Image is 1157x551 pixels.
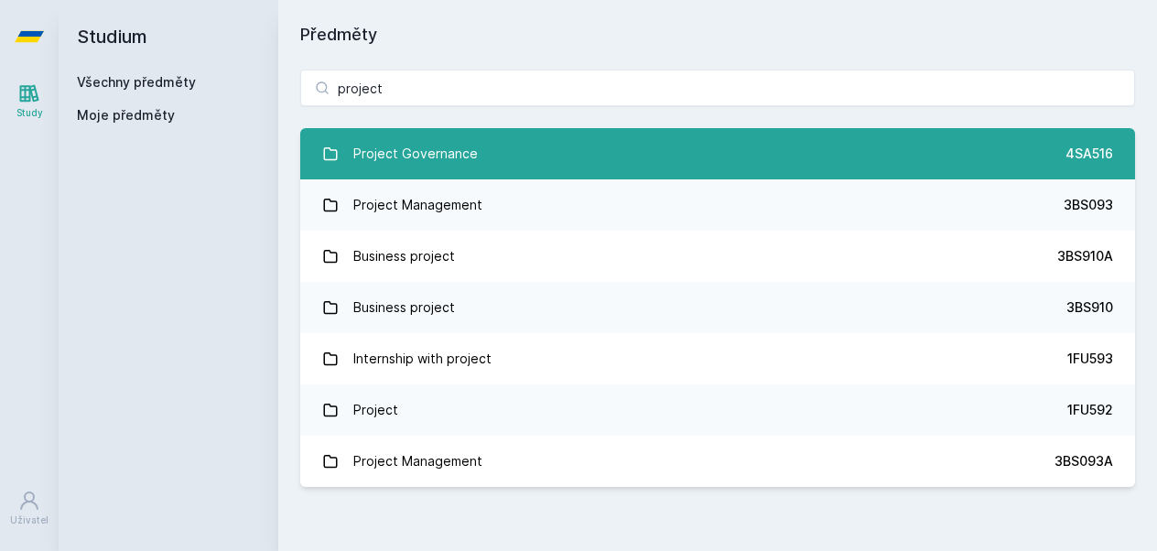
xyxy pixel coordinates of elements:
a: Project Governance 4SA516 [300,128,1135,179]
div: 3BS910A [1057,247,1113,265]
div: Study [16,106,43,120]
div: Project Management [353,443,482,480]
a: Všechny předměty [77,74,196,90]
div: Project Governance [353,135,478,172]
div: Business project [353,289,455,326]
div: 3BS093 [1064,196,1113,214]
a: Project Management 3BS093 [300,179,1135,231]
a: Business project 3BS910A [300,231,1135,282]
div: Project Management [353,187,482,223]
div: Business project [353,238,455,275]
a: Project Management 3BS093A [300,436,1135,487]
div: Project [353,392,398,428]
div: 1FU592 [1067,401,1113,419]
div: 3BS910 [1066,298,1113,317]
div: 4SA516 [1065,145,1113,163]
span: Moje předměty [77,106,175,124]
a: Uživatel [4,481,55,536]
h1: Předměty [300,22,1135,48]
a: Study [4,73,55,129]
div: Internship with project [353,340,492,377]
a: Project 1FU592 [300,384,1135,436]
a: Internship with project 1FU593 [300,333,1135,384]
input: Název nebo ident předmětu… [300,70,1135,106]
div: 1FU593 [1067,350,1113,368]
div: 3BS093A [1054,452,1113,470]
a: Business project 3BS910 [300,282,1135,333]
div: Uživatel [10,513,49,527]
